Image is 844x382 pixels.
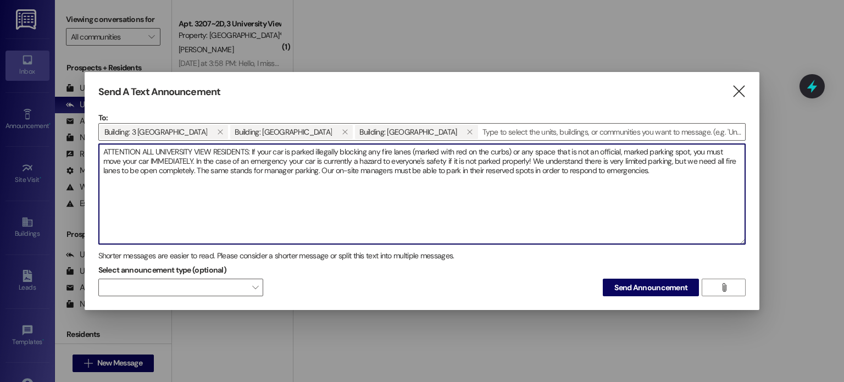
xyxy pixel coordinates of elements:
i:  [217,128,223,136]
i:  [342,128,348,136]
textarea: ATTENTION ALL UNIVERSITY VIEW RESIDENTS: If your car is parked illegally blocking any fire lanes ... [99,144,746,244]
span: Building: 1 University View Rexburg [359,125,457,139]
label: Select announcement type (optional) [98,262,227,279]
div: Shorter messages are easier to read. Please consider a shorter message or split this text into mu... [98,250,746,262]
span: Send Announcement [614,282,687,294]
i:  [731,86,746,97]
h3: Send A Text Announcement [98,86,220,98]
i:  [720,283,728,292]
div: ATTENTION ALL UNIVERSITY VIEW RESIDENTS: If your car is parked illegally blocking any fire lanes ... [98,143,746,245]
span: Building: 2 University View Rexburg [235,125,332,139]
p: To: [98,112,746,123]
button: Building: 1 University View Rexburg [462,125,478,139]
button: Building: 3 University View Rexburg [212,125,228,139]
i:  [467,128,473,136]
input: Type to select the units, buildings, or communities you want to message. (e.g. 'Unit 1A', 'Buildi... [479,124,746,140]
button: Send Announcement [603,279,699,296]
button: Building: 2 University View Rexburg [336,125,353,139]
span: Building: 3 University View Rexburg [104,125,208,139]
